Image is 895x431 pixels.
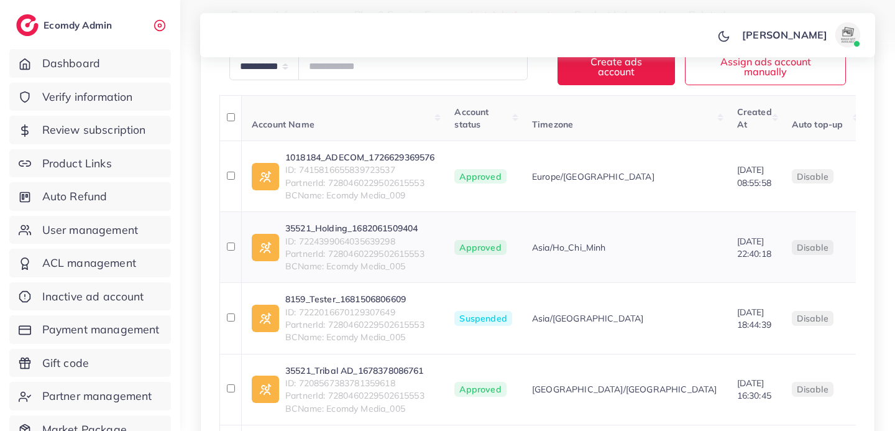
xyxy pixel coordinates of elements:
[252,163,279,190] img: ic-ad-info.7fc67b75.svg
[9,49,171,78] a: Dashboard
[285,318,425,331] span: PartnerId: 7280460229502615553
[252,376,279,403] img: ic-ad-info.7fc67b75.svg
[16,14,39,36] img: logo
[737,307,771,330] span: [DATE] 18:44:39
[42,222,138,238] span: User management
[285,389,425,402] span: PartnerId: 7280460229502615553
[532,119,573,130] span: Timezone
[685,48,846,85] button: Assign ads account manually
[285,293,425,305] a: 8159_Tester_1681506806609
[42,122,146,138] span: Review subscription
[9,83,171,111] a: Verify information
[737,164,771,188] span: [DATE] 08:55:58
[285,377,425,389] span: ID: 7208567383781359618
[44,19,115,31] h2: Ecomdy Admin
[454,106,489,130] span: Account status
[285,364,425,377] a: 35521_Tribal AD_1678378086761
[285,402,425,415] span: BCName: Ecomdy Media_005
[42,55,100,72] span: Dashboard
[285,331,425,343] span: BCName: Ecomdy Media_005
[285,151,434,164] a: 1018184_ADECOM_1726629369576
[42,188,108,205] span: Auto Refund
[252,234,279,261] img: ic-ad-info.7fc67b75.svg
[9,149,171,178] a: Product Links
[285,177,434,189] span: PartnerId: 7280460229502615553
[9,249,171,277] a: ACL management
[42,155,112,172] span: Product Links
[9,116,171,144] a: Review subscription
[42,388,152,404] span: Partner management
[532,170,654,183] span: Europe/[GEOGRAPHIC_DATA]
[742,27,827,42] p: [PERSON_NAME]
[285,260,425,272] span: BCName: Ecomdy Media_005
[9,182,171,211] a: Auto Refund
[285,248,425,260] span: PartnerId: 7280460229502615553
[454,240,506,255] span: Approved
[737,106,772,130] span: Created At
[9,216,171,244] a: User management
[285,235,425,248] span: ID: 7224399064035639298
[835,22,860,47] img: avatar
[9,282,171,311] a: Inactive ad account
[285,306,425,318] span: ID: 7222016670129307649
[252,305,279,332] img: ic-ad-info.7fc67b75.svg
[42,355,89,371] span: Gift code
[42,322,160,338] span: Payment management
[532,312,644,325] span: Asia/[GEOGRAPHIC_DATA]
[252,119,314,130] span: Account Name
[454,311,512,326] span: Suspended
[285,189,434,202] span: BCName: Ecomdy Media_009
[9,349,171,378] a: Gift code
[797,171,828,182] span: disable
[792,119,843,130] span: Auto top-up
[532,383,717,396] span: [GEOGRAPHIC_DATA]/[GEOGRAPHIC_DATA]
[558,48,675,85] button: Create ads account
[9,315,171,344] a: Payment management
[454,382,506,397] span: Approved
[42,289,144,305] span: Inactive ad account
[454,169,506,184] span: Approved
[42,89,133,105] span: Verify information
[285,164,434,176] span: ID: 7415816655839723537
[797,313,828,324] span: disable
[737,236,771,259] span: [DATE] 22:40:18
[9,382,171,410] a: Partner management
[16,14,115,36] a: logoEcomdy Admin
[532,241,606,254] span: Asia/Ho_Chi_Minh
[797,242,828,253] span: disable
[42,255,136,271] span: ACL management
[797,384,828,395] span: disable
[285,222,425,234] a: 35521_Holding_1682061509404
[735,22,865,47] a: [PERSON_NAME]avatar
[737,378,771,401] span: [DATE] 16:30:45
